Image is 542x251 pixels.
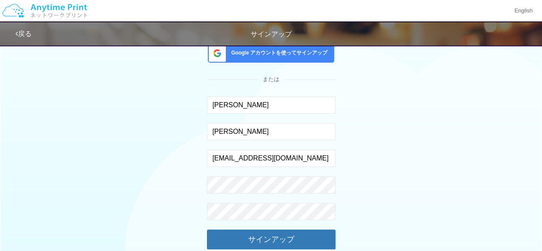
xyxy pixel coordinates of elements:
[207,230,335,249] button: サインアップ
[207,123,335,140] input: 名
[207,76,335,84] div: または
[228,49,328,57] span: Google アカウントを使ってサインアップ
[207,150,335,167] input: メールアドレス
[251,30,292,38] span: サインアップ
[207,97,335,114] input: 姓
[15,30,32,37] a: 戻る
